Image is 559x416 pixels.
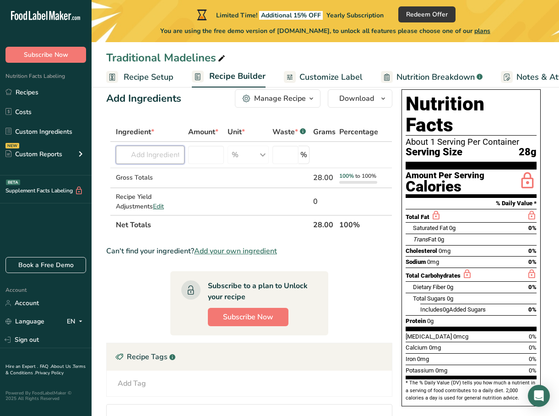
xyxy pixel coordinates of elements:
h1: Nutrition Facts [406,93,537,136]
div: 0 [313,196,336,207]
a: Recipe Builder [192,66,266,88]
input: Add Ingredient [116,146,185,164]
span: Yearly Subscription [326,11,384,20]
button: Redeem Offer [398,6,456,22]
span: Unit [228,126,245,137]
span: 0g [447,284,453,290]
div: Gross Totals [116,173,185,182]
div: EN [67,316,86,327]
span: 28g [519,147,537,158]
span: 0mg [417,356,429,362]
span: Potassium [406,367,434,374]
div: Add Tag [118,378,146,389]
a: Customize Label [284,67,363,88]
span: Subscribe Now [223,312,273,323]
span: 0mg [427,258,439,265]
div: About 1 Serving Per Container [406,137,537,147]
div: Calories [406,180,484,193]
span: Subscribe Now [24,50,68,60]
th: Net Totals [114,215,311,234]
span: Calcium [406,344,428,351]
span: Redeem Offer [406,10,448,19]
a: Terms & Conditions . [5,363,86,376]
div: Amount Per Serving [406,171,484,180]
button: Subscribe Now [208,308,288,326]
span: 0% [528,306,537,313]
section: % Daily Value * [406,198,537,209]
span: Serving Size [406,147,462,158]
span: 0% [529,333,537,340]
span: 0% [528,224,537,231]
span: Iron [406,356,416,362]
div: Waste [272,126,306,137]
a: Hire an Expert . [5,363,38,370]
a: Recipe Setup [106,67,174,88]
th: 28.00 [311,215,337,234]
div: Recipe Yield Adjustments [116,192,185,211]
span: Total Fat [406,213,429,220]
span: Nutrition Breakdown [396,71,475,83]
div: NEW [5,143,19,148]
div: Open Intercom Messenger [528,385,550,407]
span: Cholesterol [406,247,437,254]
span: Edit [153,202,164,211]
span: Includes Added Sugars [420,306,486,313]
div: Recipe Tags [107,343,392,371]
span: Add your own ingredient [194,246,277,257]
span: 0g [443,306,449,313]
span: plans [474,27,490,35]
span: 0g [447,295,453,302]
span: Total Carbohydrates [406,272,461,279]
div: Subscribe to a plan to Unlock your recipe [208,280,310,302]
button: Manage Recipe [235,89,320,108]
span: Sodium [406,258,426,265]
div: Traditional Madelines [106,49,227,66]
div: Manage Recipe [254,93,306,104]
span: 0% [528,258,537,265]
span: Additional 15% OFF [259,11,323,20]
th: 100% [337,215,380,234]
a: Book a Free Demo [5,257,86,273]
button: Subscribe Now [5,47,86,63]
span: [MEDICAL_DATA] [406,333,452,340]
a: About Us . [51,363,73,370]
button: Download [328,89,392,108]
span: Percentage [339,126,378,137]
i: Trans [413,236,428,243]
span: 0mg [439,247,450,254]
div: BETA [6,180,20,185]
div: Limited Time! [195,9,384,20]
span: Saturated Fat [413,224,448,231]
span: 0% [528,247,537,254]
span: Dietary Fiber [413,284,445,290]
span: Recipe Setup [124,71,174,83]
span: 0% [528,284,537,290]
span: Amount [188,126,218,137]
span: to 100% [355,172,376,180]
span: Grams [313,126,336,137]
span: Ingredient [116,126,154,137]
a: Language [5,313,44,329]
span: 0g [438,236,444,243]
a: FAQ . [40,363,51,370]
div: 28.00 [313,172,336,183]
a: Nutrition Breakdown [381,67,483,88]
section: * The % Daily Value (DV) tells you how much a nutrient in a serving of food contributes to a dail... [406,379,537,402]
div: Add Ingredients [106,91,181,106]
span: 0mcg [453,333,468,340]
span: 100% [339,172,354,180]
div: Can't find your ingredient? [106,246,392,257]
span: 0% [529,344,537,351]
span: 0g [427,317,434,324]
span: 0% [529,367,537,374]
span: 0mg [429,344,441,351]
span: Recipe Builder [209,70,266,82]
span: You are using the free demo version of [DOMAIN_NAME], to unlock all features please choose one of... [160,26,490,36]
div: Custom Reports [5,149,62,159]
a: Privacy Policy [35,370,64,376]
span: Customize Label [299,71,363,83]
span: 0g [449,224,456,231]
span: 0% [529,356,537,362]
span: Protein [406,317,426,324]
span: Total Sugars [413,295,445,302]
